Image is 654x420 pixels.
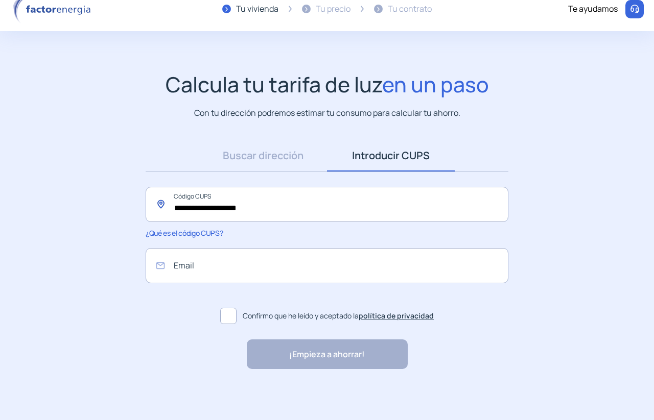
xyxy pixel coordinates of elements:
[327,140,455,171] a: Introducir CUPS
[194,107,460,119] p: Con tu dirección podremos estimar tu consumo para calcular tu ahorro.
[388,3,432,16] div: Tu contrato
[199,140,327,171] a: Buscar dirección
[359,311,434,320] a: política de privacidad
[568,3,618,16] div: Te ayudamos
[629,4,640,14] img: llamar
[382,70,489,98] span: en un paso
[146,228,223,238] span: ¿Qué es el código CUPS?
[243,310,434,322] span: Confirmo que he leído y aceptado la
[166,72,489,97] h1: Calcula tu tarifa de luz
[316,3,351,16] div: Tu precio
[236,3,278,16] div: Tu vivienda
